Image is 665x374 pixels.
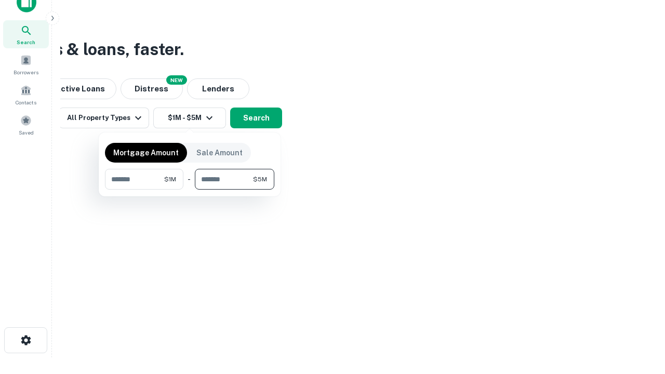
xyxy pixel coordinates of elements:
[613,291,665,341] iframe: Chat Widget
[196,147,243,158] p: Sale Amount
[113,147,179,158] p: Mortgage Amount
[253,175,267,184] span: $5M
[164,175,176,184] span: $1M
[188,169,191,190] div: -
